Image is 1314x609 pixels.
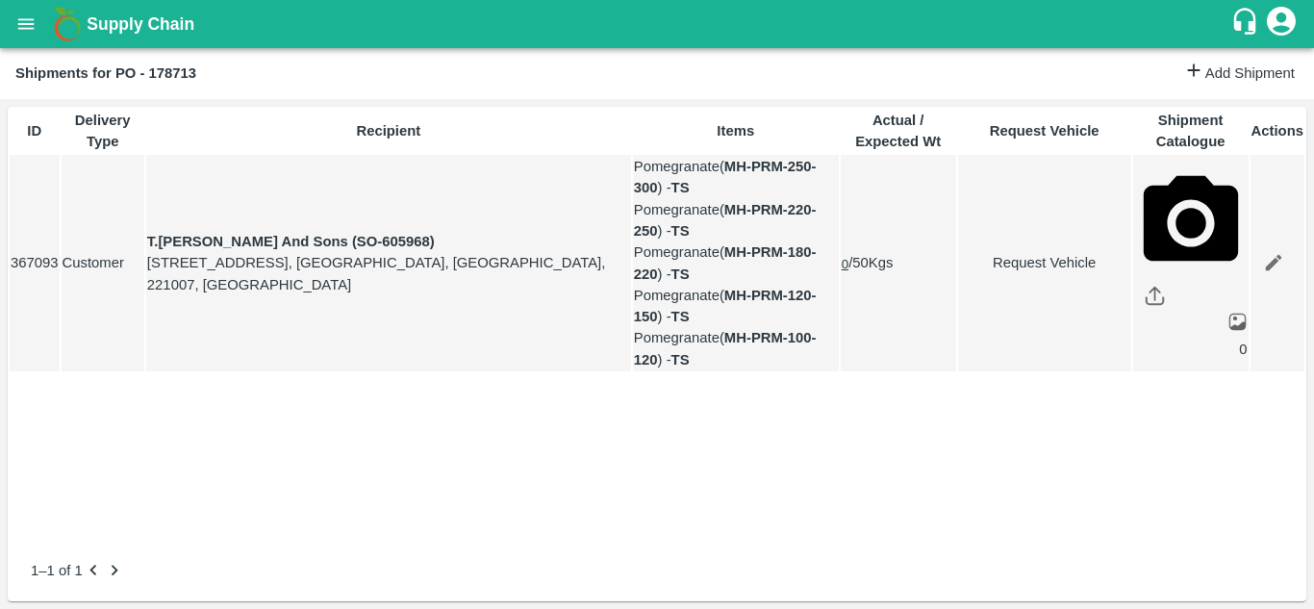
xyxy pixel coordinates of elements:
p: Pomegranate ( ) - [634,327,838,370]
b: MH-PRM-220-250 [634,202,817,239]
strong: TS [671,309,690,324]
strong: TS [671,266,690,282]
b: Supply Chain [87,14,194,34]
p: Pomegranate ( ) - [634,156,838,199]
b: MH-PRM-250-300 [634,159,817,195]
b: MH-PRM-100-120 [634,330,817,367]
b: MH-PRM-120-150 [634,288,817,324]
div: 0 [1134,339,1248,360]
div: customer-support [1230,7,1264,41]
b: Items [717,123,754,139]
strong: T.[PERSON_NAME] And Sons (SO-605968) [147,234,435,249]
a: Supply Chain [87,11,1230,38]
td: 367093 [10,155,60,371]
b: MH-PRM-180-220 [634,244,817,281]
b: Delivery Type [75,113,131,149]
b: Recipient [356,123,420,139]
a: Edit [1251,241,1296,285]
p: / 50 Kgs [842,252,955,273]
p: Pomegranate ( ) - [634,285,838,328]
b: Request Vehicle [990,123,1099,139]
td: Customer [62,155,144,371]
button: open drawer [4,2,48,46]
p: 1–1 of 1 [31,560,83,581]
b: ID [27,123,41,139]
strong: TS [671,352,690,368]
div: account of current user [1264,4,1299,44]
strong: TS [671,223,690,239]
img: logo [48,5,87,43]
strong: TS [671,180,690,195]
a: Add Shipment [1183,60,1295,88]
p: Pomegranate ( ) - [634,199,838,242]
b: Shipment Catalogue [1156,113,1226,149]
button: 0 [842,257,848,271]
img: preview [1227,312,1248,332]
b: Actions [1251,123,1303,139]
p: [STREET_ADDRESS], [GEOGRAPHIC_DATA], [GEOGRAPHIC_DATA], 221007, [GEOGRAPHIC_DATA] [147,252,630,295]
img: share [1145,286,1165,306]
b: Actual / Expected Wt [855,113,941,149]
b: Shipments for PO - 178713 [15,65,196,81]
a: Request Vehicle [959,252,1130,273]
p: Pomegranate ( ) - [634,241,838,285]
